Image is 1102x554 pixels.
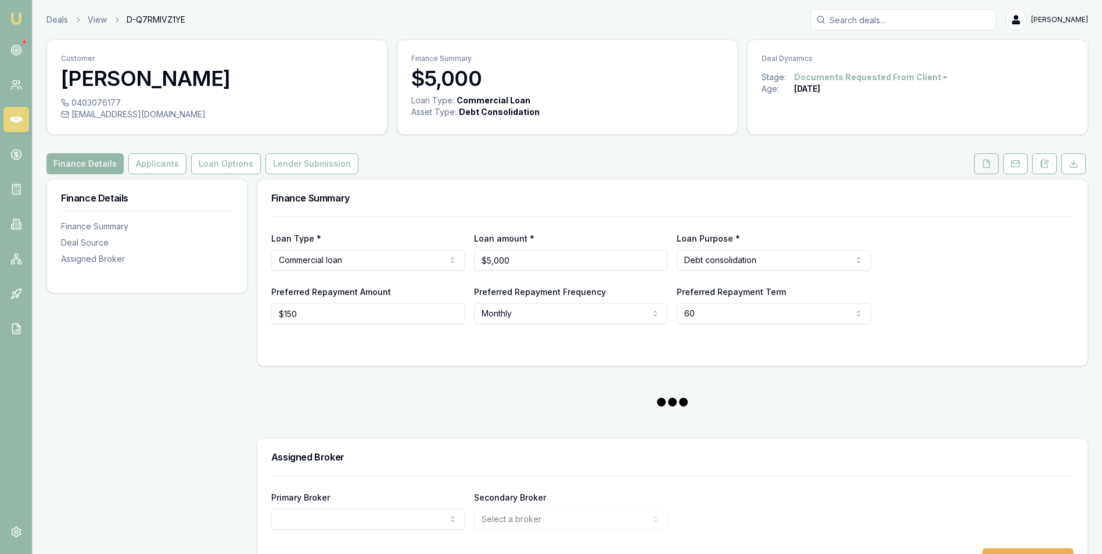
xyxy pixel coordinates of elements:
div: [DATE] [794,83,820,95]
input: $ [474,250,667,271]
p: Finance Summary [411,54,723,63]
label: Preferred Repayment Term [677,287,786,297]
div: Stage: [762,71,794,83]
h3: Assigned Broker [271,452,1074,462]
a: View [88,14,107,26]
input: Search deals [810,9,996,30]
label: Loan Type * [271,233,321,243]
div: Deal Source [61,237,233,249]
div: Assigned Broker [61,253,233,265]
h3: Finance Details [61,193,233,203]
label: Primary Broker [271,492,330,502]
div: Finance Summary [61,221,233,232]
label: Loan Purpose * [677,233,740,243]
p: Deal Dynamics [762,54,1074,63]
div: [EMAIL_ADDRESS][DOMAIN_NAME] [61,109,373,120]
label: Loan amount * [474,233,534,243]
div: Age: [762,83,794,95]
div: Asset Type : [411,106,457,118]
div: Commercial Loan [457,95,530,106]
label: Preferred Repayment Amount [271,287,391,297]
a: Applicants [126,153,189,174]
button: Lender Submission [265,153,358,174]
button: Applicants [128,153,186,174]
a: Loan Options [189,153,263,174]
div: Debt Consolidation [459,106,540,118]
label: Secondary Broker [474,492,546,502]
button: Loan Options [191,153,261,174]
span: [PERSON_NAME] [1031,15,1088,24]
label: Preferred Repayment Frequency [474,287,606,297]
div: Loan Type: [411,95,454,106]
h3: Finance Summary [271,193,1074,203]
div: 0403076177 [61,97,373,109]
h3: [PERSON_NAME] [61,67,373,90]
button: Documents Requested From Client [794,71,949,83]
p: Customer [61,54,373,63]
img: emu-icon-u.png [9,12,23,26]
a: Deals [46,14,68,26]
h3: $5,000 [411,67,723,90]
a: Finance Details [46,153,126,174]
input: $ [271,303,465,324]
a: Lender Submission [263,153,361,174]
button: Finance Details [46,153,124,174]
span: D-Q7RMIVZ1YE [127,14,185,26]
nav: breadcrumb [46,14,185,26]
